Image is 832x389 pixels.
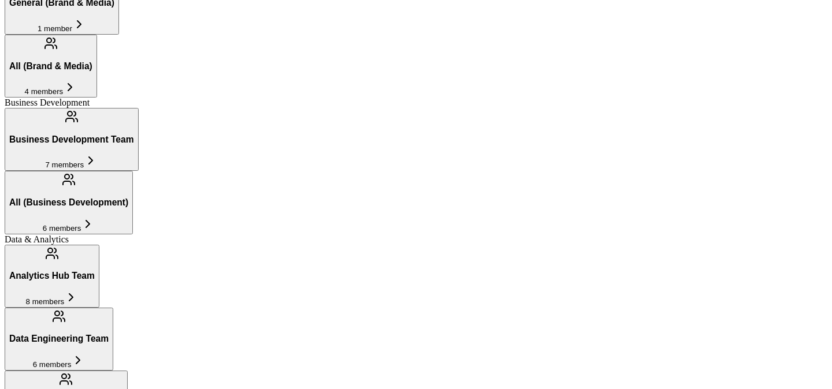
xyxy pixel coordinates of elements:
[9,134,134,145] h3: Business Development Team
[9,197,128,208] h3: All (Business Development)
[5,308,113,371] button: Data Engineering Team6 members
[33,360,72,369] span: 6 members
[26,297,65,306] span: 8 members
[5,98,90,107] span: Business Development
[9,334,109,344] h3: Data Engineering Team
[5,171,133,234] button: All (Business Development)6 members
[5,234,69,244] span: Data & Analytics
[9,61,92,72] h3: All (Brand & Media)
[9,271,95,281] h3: Analytics Hub Team
[43,224,81,233] span: 6 members
[5,35,97,98] button: All (Brand & Media)4 members
[5,245,99,308] button: Analytics Hub Team8 members
[5,108,139,171] button: Business Development Team7 members
[45,160,84,169] span: 7 members
[25,87,64,96] span: 4 members
[38,24,72,33] span: 1 member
